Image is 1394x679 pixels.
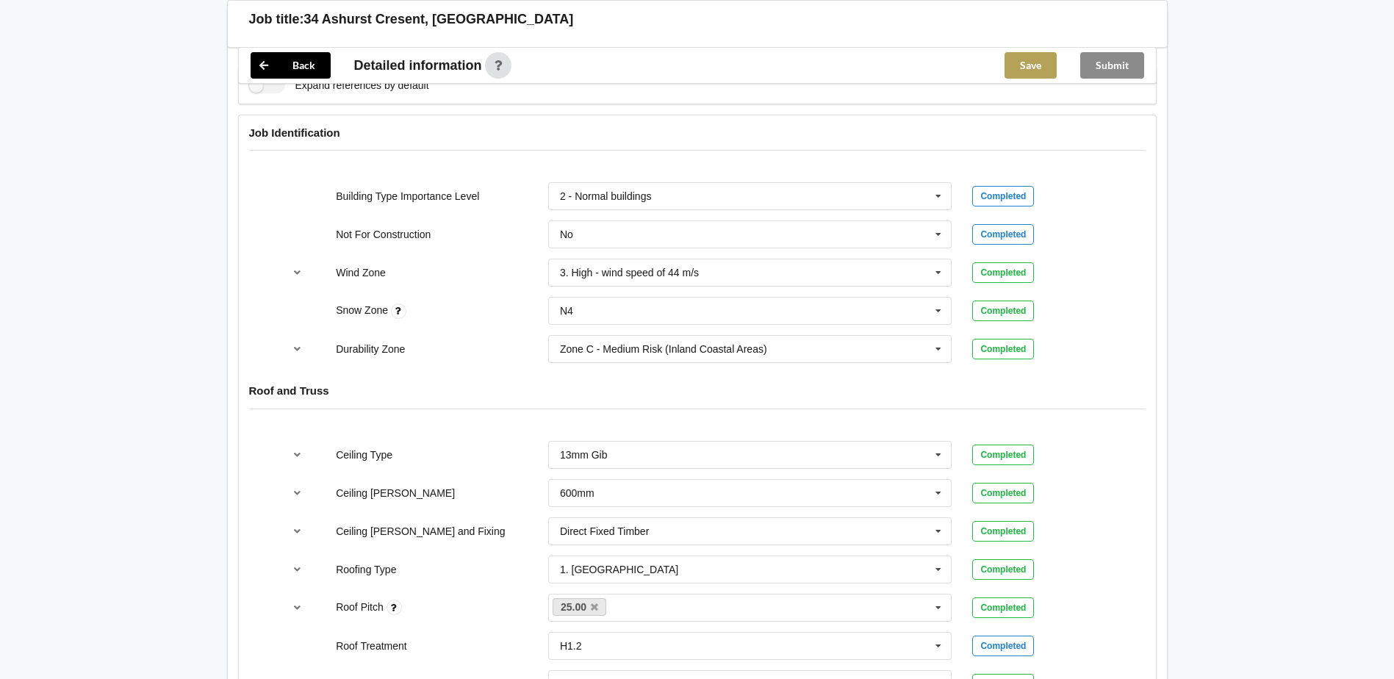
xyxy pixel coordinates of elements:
[336,601,386,613] label: Roof Pitch
[972,339,1034,359] div: Completed
[336,640,407,652] label: Roof Treatment
[336,304,391,316] label: Snow Zone
[283,594,312,621] button: reference-toggle
[336,343,405,355] label: Durability Zone
[560,267,699,278] div: 3. High - wind speed of 44 m/s
[336,190,479,202] label: Building Type Importance Level
[283,480,312,506] button: reference-toggle
[560,526,649,536] div: Direct Fixed Timber
[972,521,1034,542] div: Completed
[336,564,396,575] label: Roofing Type
[560,191,652,201] div: 2 - Normal buildings
[336,525,505,537] label: Ceiling [PERSON_NAME] and Fixing
[336,487,455,499] label: Ceiling [PERSON_NAME]
[560,306,573,316] div: N4
[972,445,1034,465] div: Completed
[304,11,574,28] h3: 34 Ashurst Cresent, [GEOGRAPHIC_DATA]
[283,442,312,468] button: reference-toggle
[972,559,1034,580] div: Completed
[283,259,312,286] button: reference-toggle
[336,229,431,240] label: Not For Construction
[336,449,392,461] label: Ceiling Type
[972,483,1034,503] div: Completed
[560,564,678,575] div: 1. [GEOGRAPHIC_DATA]
[1005,52,1057,79] button: Save
[251,52,331,79] button: Back
[283,556,312,583] button: reference-toggle
[249,126,1146,140] h4: Job Identification
[249,11,304,28] h3: Job title:
[972,262,1034,283] div: Completed
[972,186,1034,206] div: Completed
[560,229,573,240] div: No
[553,598,607,616] a: 25.00
[249,384,1146,398] h4: Roof and Truss
[560,488,594,498] div: 600mm
[249,78,429,93] label: Expand references by default
[560,450,608,460] div: 13mm Gib
[972,224,1034,245] div: Completed
[972,597,1034,618] div: Completed
[560,641,582,651] div: H1.2
[283,518,312,545] button: reference-toggle
[972,301,1034,321] div: Completed
[336,267,386,279] label: Wind Zone
[972,636,1034,656] div: Completed
[354,59,482,72] span: Detailed information
[283,336,312,362] button: reference-toggle
[560,344,767,354] div: Zone C - Medium Risk (Inland Coastal Areas)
